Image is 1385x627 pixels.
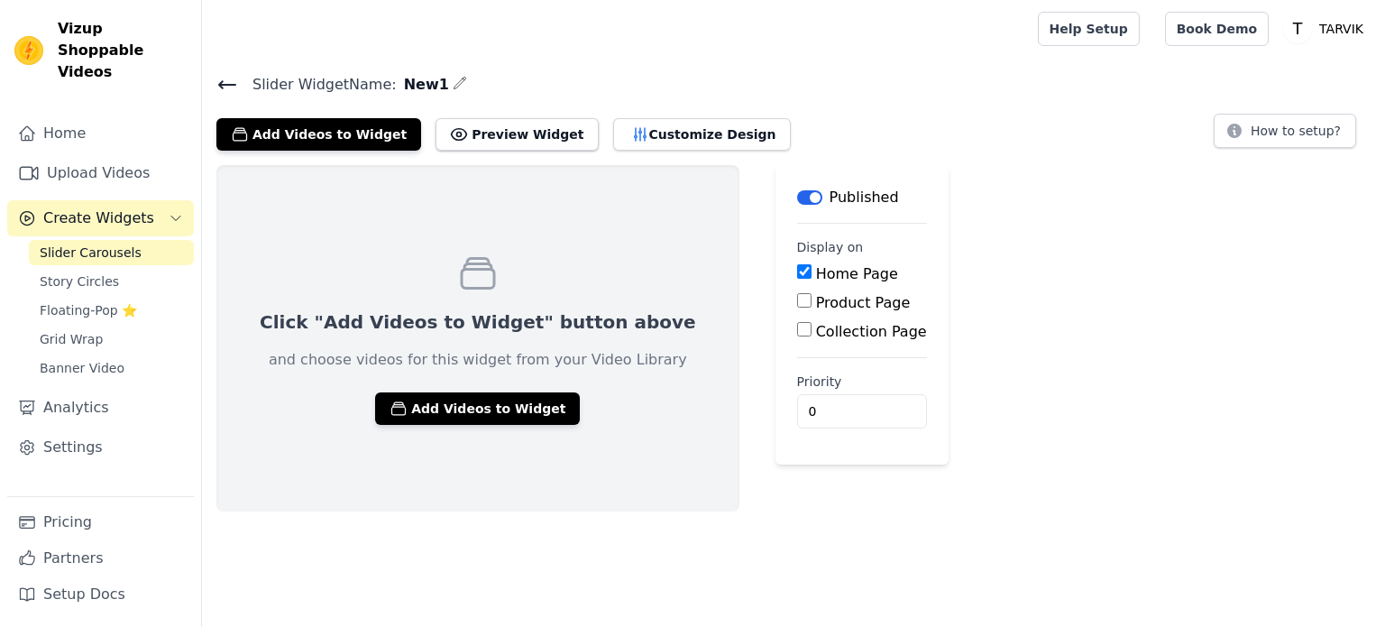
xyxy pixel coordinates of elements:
a: Settings [7,429,194,466]
a: Grid Wrap [29,327,194,352]
span: Banner Video [40,359,124,377]
a: Setup Docs [7,576,194,613]
a: Upload Videos [7,155,194,191]
button: Add Videos to Widget [216,118,421,151]
label: Priority [797,373,927,391]
label: Home Page [816,265,898,282]
a: How to setup? [1214,126,1356,143]
p: Published [830,187,899,208]
p: Click "Add Videos to Widget" button above [260,309,696,335]
text: T [1292,20,1303,38]
button: Customize Design [613,118,791,151]
span: New1 [397,74,449,96]
a: Floating-Pop ⭐ [29,298,194,323]
a: Book Demo [1165,12,1269,46]
span: Slider Widget Name: [238,74,397,96]
p: and choose videos for this widget from your Video Library [269,349,687,371]
span: Create Widgets [43,207,154,229]
span: Vizup Shoppable Videos [58,18,187,83]
a: Pricing [7,504,194,540]
label: Product Page [816,294,911,311]
a: Slider Carousels [29,240,194,265]
a: Partners [7,540,194,576]
button: T TARVIK [1283,13,1371,45]
button: Add Videos to Widget [375,392,580,425]
legend: Display on [797,238,864,256]
div: Edit Name [453,72,467,97]
button: Create Widgets [7,200,194,236]
a: Analytics [7,390,194,426]
span: Slider Carousels [40,244,142,262]
span: Story Circles [40,272,119,290]
p: TARVIK [1312,13,1371,45]
a: Home [7,115,194,152]
a: Help Setup [1038,12,1140,46]
label: Collection Page [816,323,927,340]
span: Floating-Pop ⭐ [40,301,137,319]
a: Story Circles [29,269,194,294]
button: Preview Widget [436,118,598,151]
a: Banner Video [29,355,194,381]
span: Grid Wrap [40,330,103,348]
button: How to setup? [1214,114,1356,148]
img: Vizup [14,36,43,65]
